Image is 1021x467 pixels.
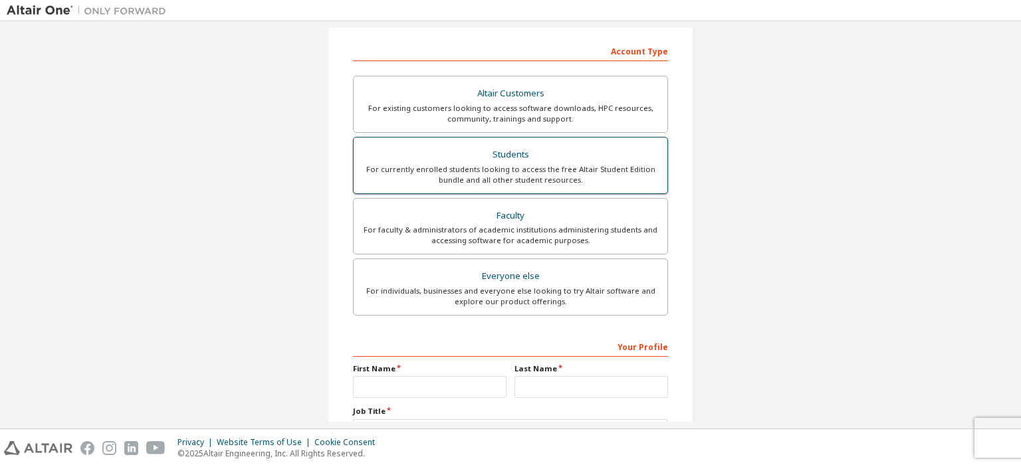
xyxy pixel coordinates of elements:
[362,145,659,164] div: Students
[217,437,314,448] div: Website Terms of Use
[80,441,94,455] img: facebook.svg
[362,207,659,225] div: Faculty
[362,103,659,124] div: For existing customers looking to access software downloads, HPC resources, community, trainings ...
[353,335,668,357] div: Your Profile
[4,441,72,455] img: altair_logo.svg
[124,441,138,455] img: linkedin.svg
[362,84,659,103] div: Altair Customers
[177,437,217,448] div: Privacy
[102,441,116,455] img: instagram.svg
[362,225,659,246] div: For faculty & administrators of academic institutions administering students and accessing softwa...
[362,164,659,185] div: For currently enrolled students looking to access the free Altair Student Edition bundle and all ...
[353,406,668,417] label: Job Title
[7,4,173,17] img: Altair One
[146,441,166,455] img: youtube.svg
[362,267,659,286] div: Everyone else
[362,286,659,307] div: For individuals, businesses and everyone else looking to try Altair software and explore our prod...
[514,363,668,374] label: Last Name
[353,40,668,61] div: Account Type
[353,363,507,374] label: First Name
[314,437,383,448] div: Cookie Consent
[177,448,383,459] p: © 2025 Altair Engineering, Inc. All Rights Reserved.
